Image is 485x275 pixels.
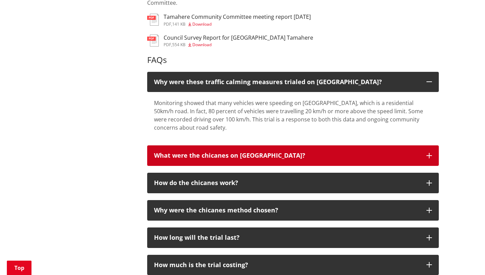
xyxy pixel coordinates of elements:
[154,152,420,159] p: What were the chicanes on [GEOGRAPHIC_DATA]?
[154,262,420,269] h3: How much is the trial costing?
[147,200,439,221] button: Why were the chicanes method chosen?
[164,22,311,26] div: ,
[147,145,439,166] button: What were the chicanes on [GEOGRAPHIC_DATA]?
[154,180,420,186] p: How do the chicanes work?
[147,35,159,47] img: document-pdf.svg
[147,14,311,26] a: Tamahere Community Committee meeting report [DATE] pdf,141 KB Download
[147,14,159,26] img: document-pdf.svg
[164,43,313,47] div: ,
[454,246,478,271] iframe: Messenger Launcher
[154,207,420,214] div: Why were the chicanes method chosen?
[164,14,311,20] h3: Tamahere Community Committee meeting report [DATE]
[172,21,186,27] span: 141 KB
[164,35,313,41] h3: Council Survey Report for [GEOGRAPHIC_DATA] Tamahere
[147,55,439,65] h3: FAQs
[147,227,439,248] button: How long will the trial last?
[154,234,420,241] div: How long will the trial last?
[7,261,31,275] a: Top
[147,173,439,193] button: How do the chicanes work?
[147,35,313,47] a: Council Survey Report for [GEOGRAPHIC_DATA] Tamahere pdf,554 KB Download
[154,79,420,86] p: Why were these traffic calming measures trialed on [GEOGRAPHIC_DATA]?
[172,42,186,48] span: 554 KB
[154,99,432,132] div: Monitoring showed that many vehicles were speeding on [GEOGRAPHIC_DATA], which is a residential 5...
[192,42,212,48] span: Download
[192,21,212,27] span: Download
[164,42,171,48] span: pdf
[147,72,439,92] button: Why were these traffic calming measures trialed on [GEOGRAPHIC_DATA]?
[164,21,171,27] span: pdf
